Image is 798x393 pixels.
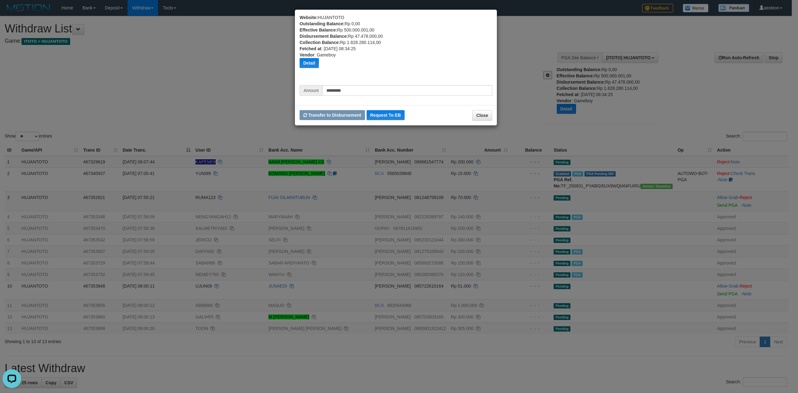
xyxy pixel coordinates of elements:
button: Transfer to Disbursement [300,110,365,120]
button: Request To EB [367,110,405,120]
b: Collection Balance: [300,40,340,45]
button: Open LiveChat chat widget [2,2,21,21]
b: Website: [300,15,318,20]
b: Disbursement Balance: [300,34,348,39]
span: Amount [300,85,322,96]
b: Fetched at [300,46,321,51]
b: Outstanding Balance: [300,21,345,26]
button: Detail [300,58,319,68]
div: HUJANTOTO Rp 0,00 Rp 500.000.001,00 Rp 47.478.000,00 Rp 1.828.280.114,00 : [DATE] 08:34:25 : Gameboy [300,14,492,85]
b: Vendor [300,52,314,57]
button: Close [472,110,492,121]
b: Effective Balance: [300,27,337,32]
